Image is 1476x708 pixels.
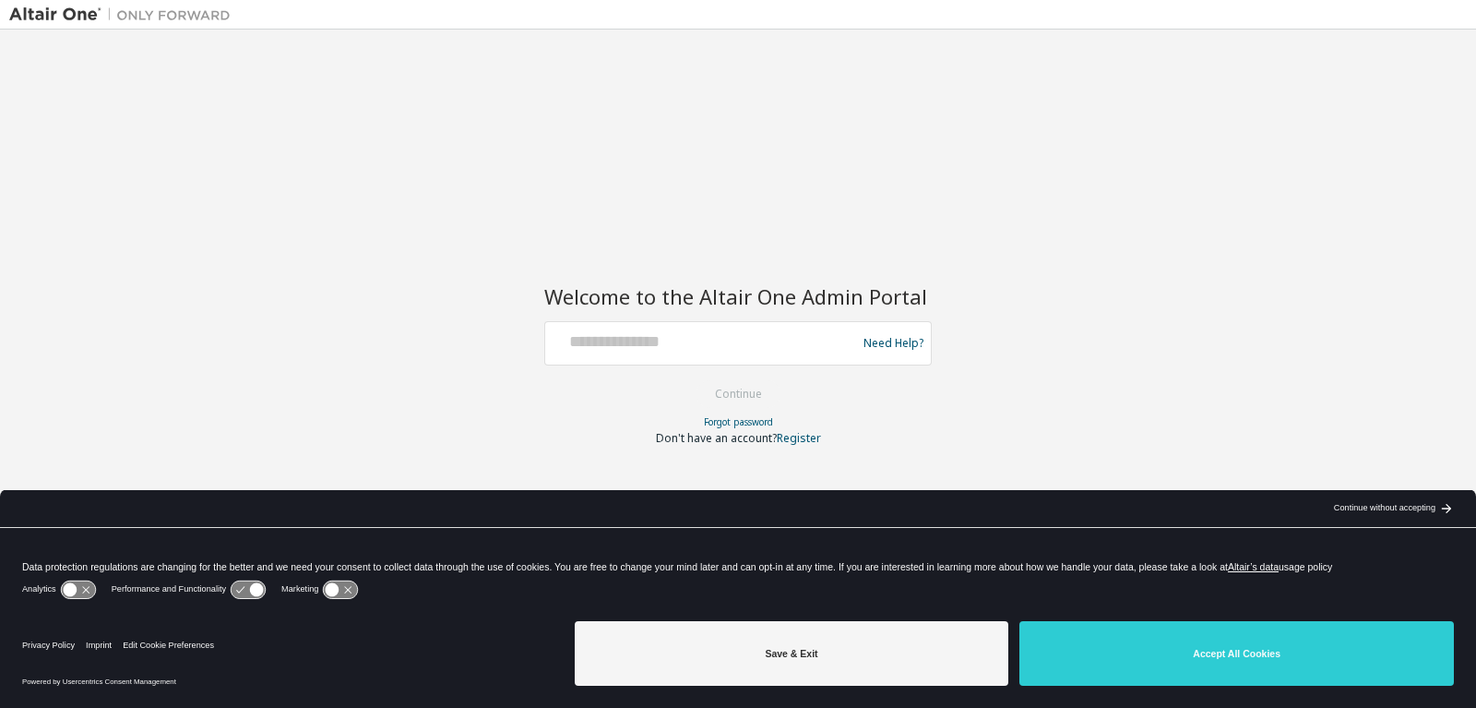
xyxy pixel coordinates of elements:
[863,342,923,343] a: Need Help?
[9,6,240,24] img: Altair One
[544,283,932,309] h2: Welcome to the Altair One Admin Portal
[704,415,773,428] a: Forgot password
[656,430,777,446] span: Don't have an account?
[777,430,821,446] a: Register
